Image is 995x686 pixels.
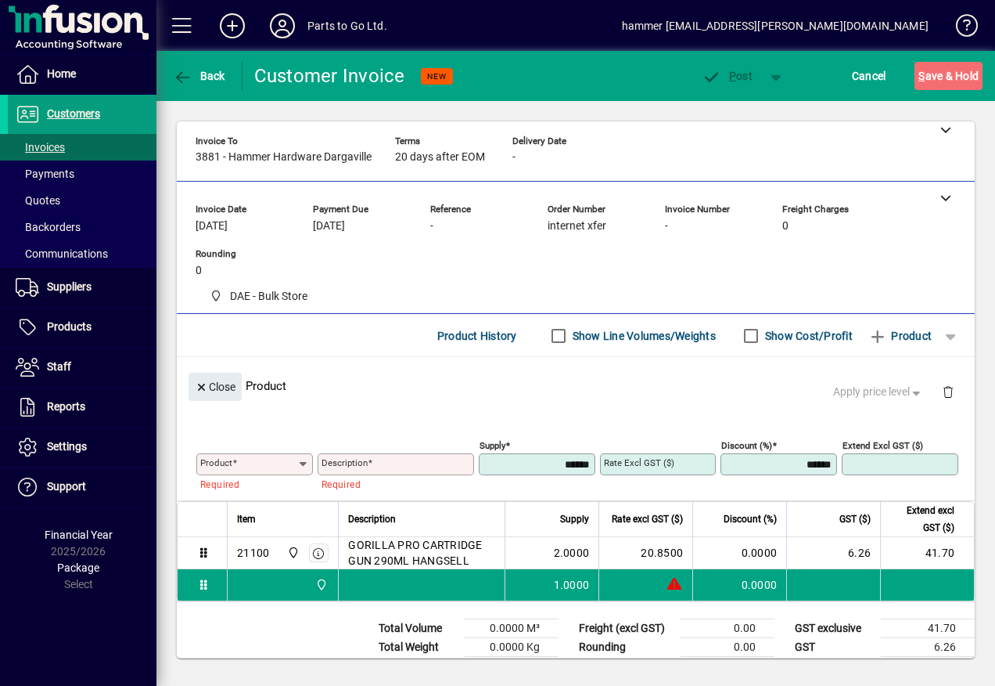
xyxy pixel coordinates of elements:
[787,638,881,657] td: GST
[571,619,681,638] td: Freight (excl GST)
[47,320,92,333] span: Products
[8,468,156,507] a: Support
[609,545,683,561] div: 20.8500
[47,440,87,453] span: Settings
[944,3,975,54] a: Knowledge Base
[156,62,242,90] app-page-header-button: Back
[195,374,235,400] span: Close
[283,544,301,561] span: DAE - Bulk Store
[16,141,65,153] span: Invoices
[554,545,590,561] span: 2.0000
[313,220,345,233] span: [DATE]
[196,220,228,233] span: [DATE]
[196,265,202,277] span: 0
[8,268,156,307] a: Suppliers
[16,247,108,260] span: Communications
[185,379,246,393] app-page-header-button: Close
[827,378,930,406] button: Apply price level
[839,511,871,528] span: GST ($)
[8,348,156,387] a: Staff
[465,638,559,657] td: 0.0000 Kg
[890,502,954,536] span: Extend excl GST ($)
[47,107,100,120] span: Customers
[681,619,774,638] td: 0.00
[16,168,74,180] span: Payments
[430,220,433,233] span: -
[8,308,156,347] a: Products
[311,576,329,594] span: DAE - Bulk Store
[724,511,777,528] span: Discount (%)
[47,480,86,493] span: Support
[842,440,923,451] mat-label: Extend excl GST ($)
[929,373,967,410] button: Delete
[203,287,314,306] span: DAE - Bulk Store
[8,428,156,467] a: Settings
[395,151,485,164] span: 20 days after EOM
[437,323,517,348] span: Product History
[431,322,523,350] button: Product History
[881,657,975,677] td: 47.96
[833,384,924,400] span: Apply price level
[230,288,307,305] span: DAE - Bulk Store
[371,638,465,657] td: Total Weight
[45,529,113,541] span: Financial Year
[787,619,881,638] td: GST exclusive
[196,249,289,259] span: Rounding
[729,70,736,82] span: P
[787,657,881,677] td: GST inclusive
[321,475,462,492] mat-error: Required
[57,561,99,574] span: Package
[604,457,674,468] mat-label: Rate excl GST ($)
[8,240,156,267] a: Communications
[307,13,387,38] div: Parts to Go Ltd.
[8,388,156,427] a: Reports
[173,70,225,82] span: Back
[254,63,405,88] div: Customer Invoice
[848,62,890,90] button: Cancel
[762,328,853,344] label: Show Cost/Profit
[512,151,515,164] span: -
[8,187,156,214] a: Quotes
[47,280,92,293] span: Suppliers
[371,619,465,638] td: Total Volume
[8,134,156,161] a: Invoices
[881,638,975,657] td: 6.26
[200,457,232,468] mat-label: Product
[782,220,788,233] span: 0
[348,537,495,569] span: GORILLA PRO CARTRIDGE GUN 290ML HANGSELL
[8,55,156,94] a: Home
[169,62,229,90] button: Back
[237,545,269,561] div: 21100
[427,71,447,81] span: NEW
[881,619,975,638] td: 41.70
[880,537,974,569] td: 41.70
[622,13,929,38] div: hammer [EMAIL_ADDRESS][PERSON_NAME][DOMAIN_NAME]
[665,220,668,233] span: -
[548,220,606,233] span: internet xfer
[177,357,975,414] div: Product
[692,569,786,601] td: 0.0000
[348,511,396,528] span: Description
[694,62,760,90] button: Post
[786,537,880,569] td: 6.26
[480,440,505,451] mat-label: Supply
[16,194,60,207] span: Quotes
[554,577,590,593] span: 1.0000
[47,67,76,80] span: Home
[8,214,156,240] a: Backorders
[918,63,979,88] span: ave & Hold
[47,400,85,413] span: Reports
[560,511,589,528] span: Supply
[702,70,753,82] span: ost
[196,151,372,164] span: 3881 - Hammer Hardware Dargaville
[692,537,786,569] td: 0.0000
[612,511,683,528] span: Rate excl GST ($)
[257,12,307,40] button: Profile
[571,638,681,657] td: Rounding
[465,619,559,638] td: 0.0000 M³
[16,221,81,233] span: Backorders
[569,328,716,344] label: Show Line Volumes/Weights
[189,373,242,401] button: Close
[918,70,925,82] span: S
[721,440,772,451] mat-label: Discount (%)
